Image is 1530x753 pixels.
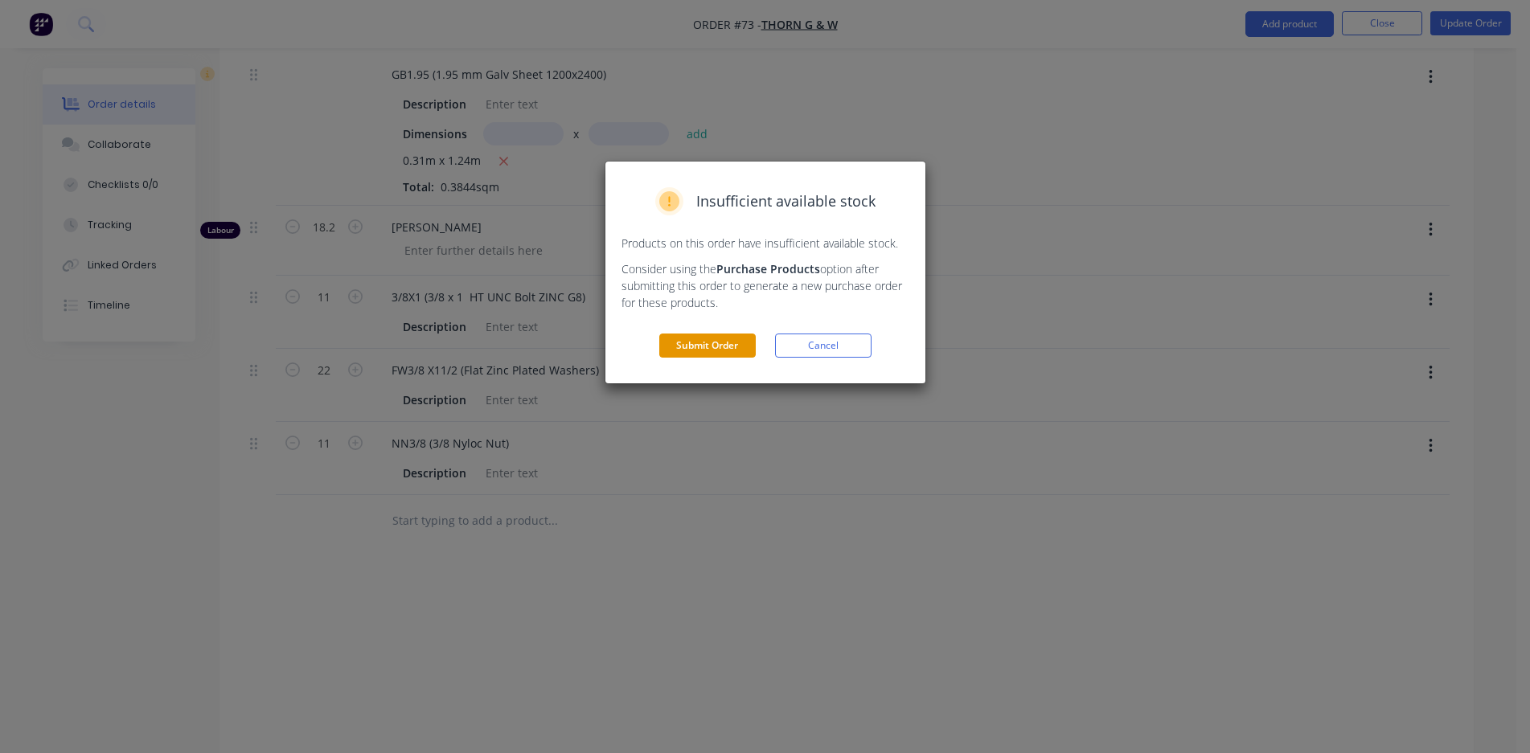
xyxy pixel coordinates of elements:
p: Consider using the option after submitting this order to generate a new purchase order for these ... [621,260,909,311]
button: Submit Order [659,334,756,358]
span: Insufficient available stock [696,190,876,212]
strong: Purchase Products [716,261,820,276]
p: Products on this order have insufficient available stock. [621,235,909,252]
button: Cancel [775,334,872,358]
